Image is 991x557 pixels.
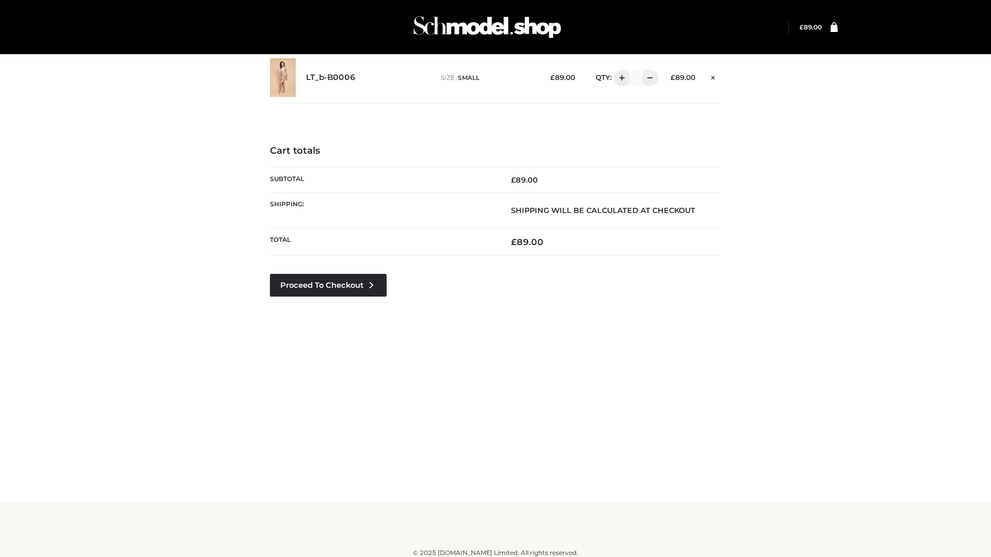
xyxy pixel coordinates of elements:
[511,237,517,247] span: £
[270,192,495,228] th: Shipping:
[441,73,534,83] p: size :
[800,23,804,31] span: £
[410,7,565,47] img: Schmodel Admin 964
[511,206,695,215] strong: Shipping will be calculated at checkout
[511,237,544,247] bdi: 89.00
[706,70,721,83] a: Remove this item
[270,58,296,97] img: LT_b-B0006 - SMALL
[800,23,822,31] bdi: 89.00
[670,73,675,81] span: £
[550,73,575,81] bdi: 89.00
[585,70,654,86] div: QTY:
[270,167,495,192] th: Subtotal
[270,145,721,157] h4: Cart totals
[800,23,822,31] a: £89.00
[270,274,387,297] a: Proceed to Checkout
[670,73,695,81] bdi: 89.00
[511,175,538,185] bdi: 89.00
[458,74,479,81] span: SMALL
[306,73,356,83] a: LT_b-B0006
[270,228,495,256] th: Total
[511,175,516,185] span: £
[550,73,555,81] span: £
